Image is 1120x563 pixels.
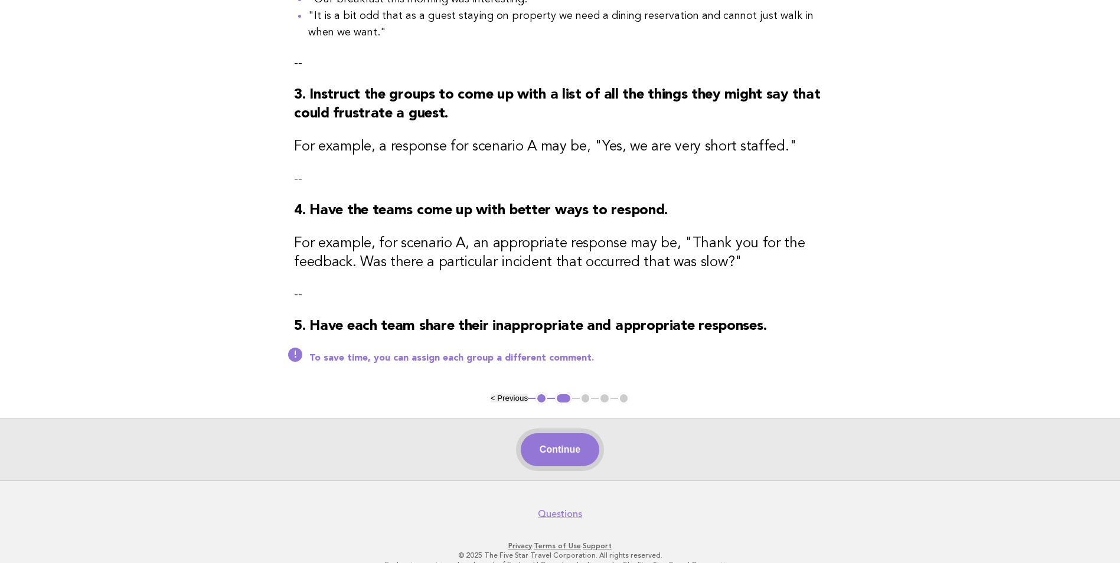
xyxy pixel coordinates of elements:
[308,8,826,41] li: "It is a bit odd that as a guest staying on property we need a dining reservation and cannot just...
[508,542,532,550] a: Privacy
[294,88,820,121] strong: 3. Instruct the groups to come up with a list of all the things they might say that could frustra...
[535,392,547,404] button: 1
[294,55,826,71] p: --
[538,508,582,520] a: Questions
[294,234,826,272] h3: For example, for scenario A, an appropriate response may be, "Thank you for the feedback. Was the...
[199,551,922,560] p: © 2025 The Five Star Travel Corporation. All rights reserved.
[491,394,528,402] button: < Previous
[294,286,826,303] p: --
[294,319,766,333] strong: 5. Have each team share their inappropriate and appropriate responses.
[555,392,572,404] button: 2
[294,138,826,156] h3: For example, a response for scenario A may be, "Yes, we are very short staffed."
[294,204,668,218] strong: 4. Have the teams come up with better ways to respond.
[294,171,826,187] p: --
[521,433,599,466] button: Continue
[583,542,612,550] a: Support
[199,541,922,551] p: · ·
[534,542,581,550] a: Terms of Use
[309,352,826,364] p: To save time, you can assign each group a different comment.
